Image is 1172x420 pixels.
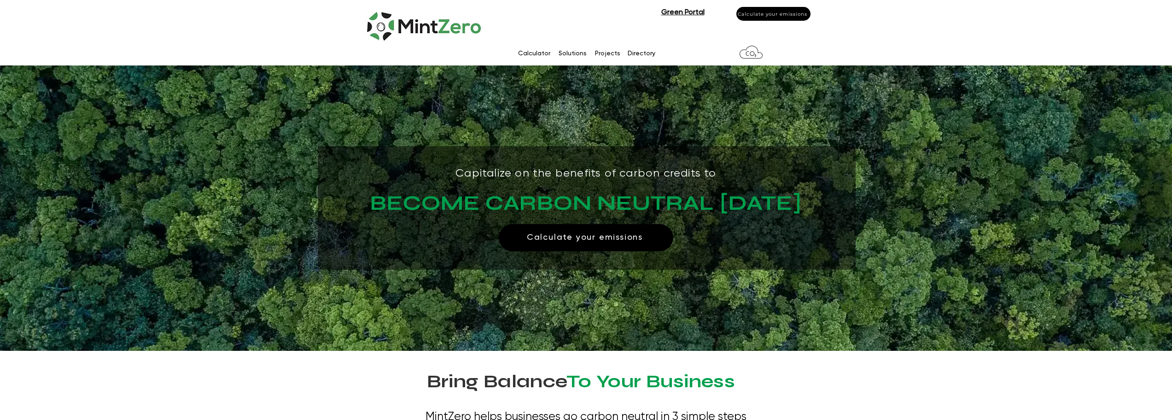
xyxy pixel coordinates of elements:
[370,190,801,215] span: BECOME CARBON NEUTRAL [DATE]
[623,47,660,60] p: Directory
[513,47,555,60] p: Calculator
[470,47,702,60] nav: Site
[554,47,590,60] a: Solutions
[513,47,554,60] a: Calculator
[427,370,566,392] span: Bring Balance
[499,224,673,251] a: Calculate your emissions
[736,7,810,21] a: Calculate your emissions
[366,5,484,44] img: fgfdg.jpg
[527,232,643,243] span: Calculate your emissions
[623,47,659,60] a: Directory
[455,168,716,179] span: Capitalize on the benefits of carbon credits to
[661,9,705,16] span: Green Portal
[590,47,625,60] p: Projects
[590,47,623,60] a: Projects
[554,47,591,60] p: Solutions
[738,11,807,17] span: Calculate your emissions
[566,370,735,392] span: To Your Business
[661,7,705,16] a: Green Portal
